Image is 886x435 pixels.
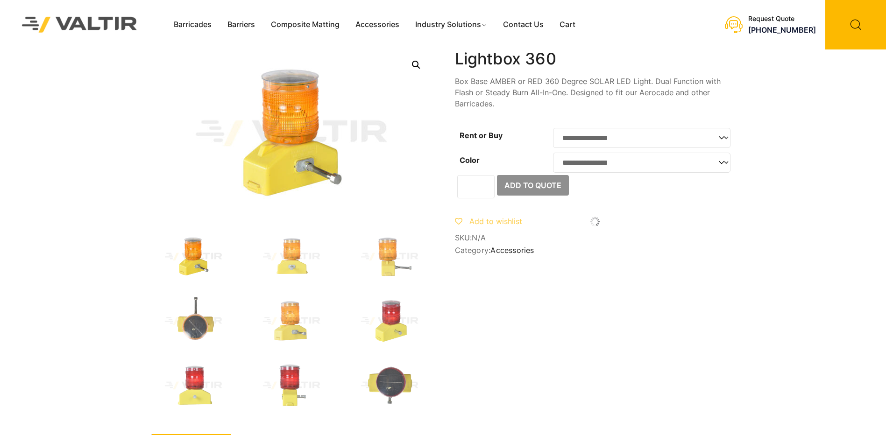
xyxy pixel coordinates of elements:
a: Barricades [166,18,220,32]
img: Light_360Box_Amber_Front.jpg [249,232,333,282]
input: Product quantity [457,175,495,198]
label: Color [460,155,480,165]
span: Category: [455,246,735,255]
a: Accessories [490,246,534,255]
a: Barriers [220,18,263,32]
img: Light_360Box_Amber_Top.jpg [151,296,235,346]
img: Valtir Rentals [10,5,149,44]
img: Light_360Box_Red_Side.jpg [249,360,333,411]
a: Contact Us [495,18,552,32]
img: Light_360Box_Amber_3Q.jpg [151,232,235,282]
a: [PHONE_NUMBER] [748,25,816,35]
a: Cart [552,18,583,32]
p: Box Base AMBER or RED 360 Degree SOLAR LED Light. Dual Function with Flash or Steady Burn All-In-... [455,76,735,109]
h1: Lightbox 360 [455,49,735,69]
div: Request Quote [748,15,816,23]
span: SKU: [455,233,735,242]
a: Composite Matting [263,18,347,32]
img: Light_360Box_Amber_x1.jpg [249,296,333,346]
img: Light_360Box_Red_Front.jpg [151,360,235,411]
a: Industry Solutions [407,18,496,32]
img: Light_360Box_Red_3Q.jpg [347,296,432,346]
img: Light_360Box_Amber_Side.jpg [347,232,432,282]
button: Add to Quote [497,175,569,196]
label: Rent or Buy [460,131,503,140]
span: N/A [472,233,486,242]
a: Accessories [347,18,407,32]
img: Light_360Box_Red_Top.jpg [347,360,432,411]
